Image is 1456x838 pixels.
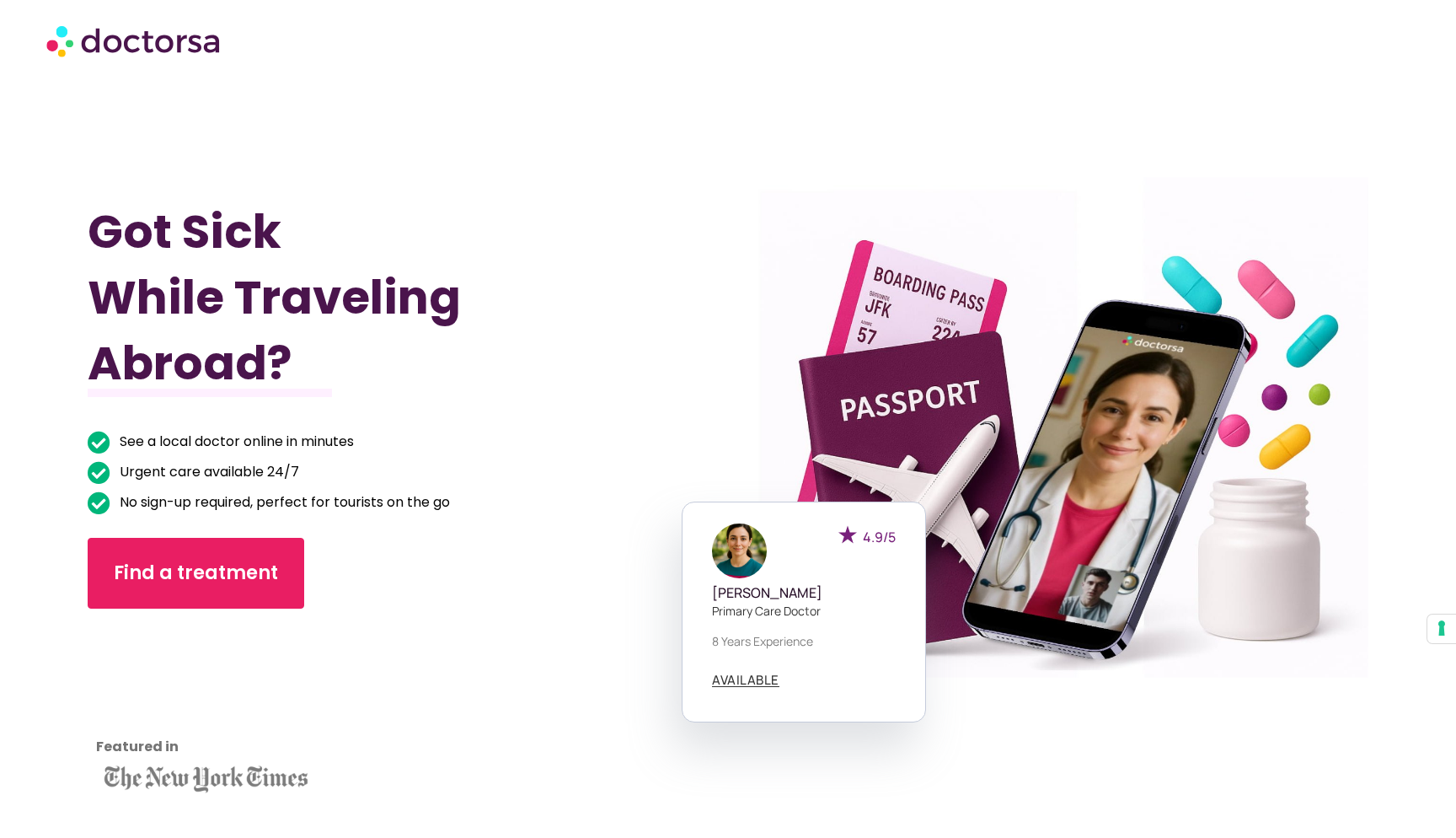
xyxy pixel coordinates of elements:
[96,737,179,756] strong: Featured in
[712,632,896,650] p: 8 years experience
[96,634,248,760] iframe: Customer reviews powered by Trustpilot
[712,585,896,601] h5: [PERSON_NAME]
[114,560,278,587] span: Find a treatment
[115,460,299,484] span: Urgent care available 24/7
[115,491,450,514] span: No sign-up required, perfect for tourists on the go
[88,199,632,396] h1: Got Sick While Traveling Abroad?
[863,528,896,546] span: 4.9/5
[115,430,354,454] span: See a local doctor online in minutes
[712,674,779,687] a: AVAILABLE
[88,538,304,609] a: Find a treatment
[1427,615,1456,643] button: Your consent preferences for tracking technologies
[712,674,779,686] span: AVAILABLE
[712,602,896,620] p: Primary care doctor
